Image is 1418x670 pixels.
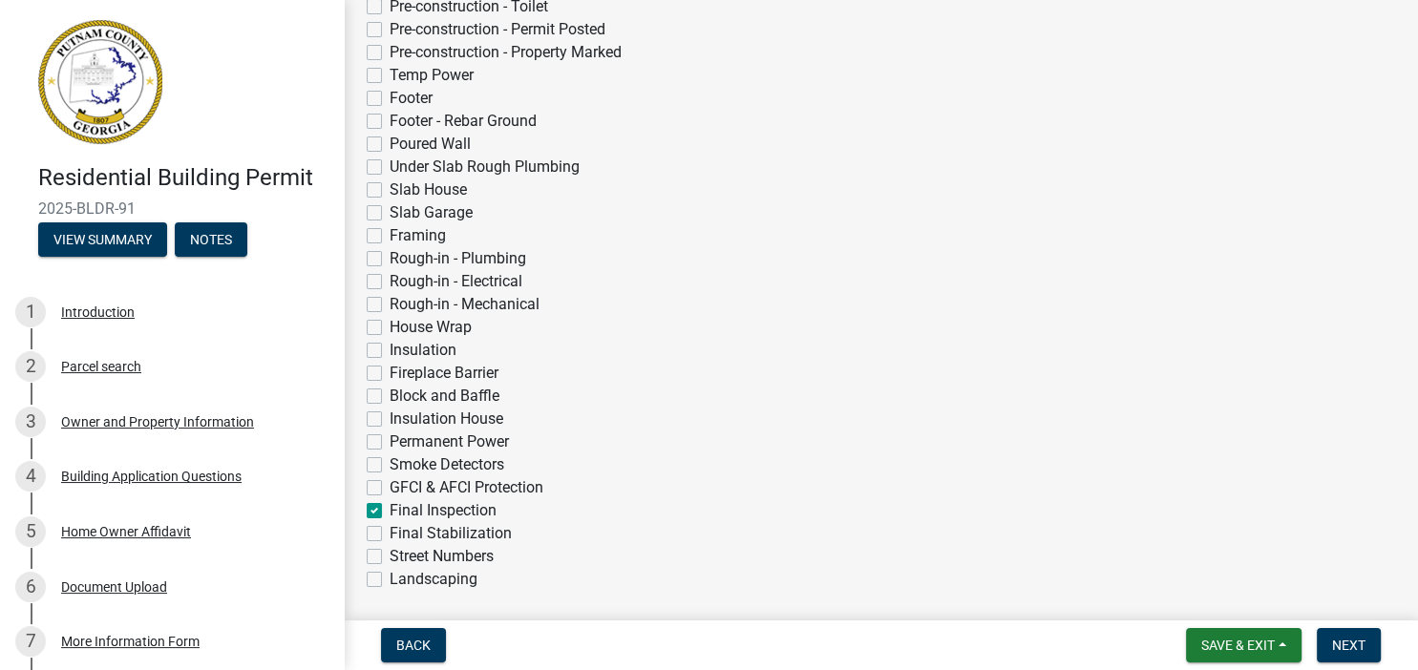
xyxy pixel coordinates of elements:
div: 6 [15,572,46,602]
label: Final Inspection [390,499,497,522]
wm-modal-confirm: Summary [38,233,167,248]
label: Poured Wall [390,133,471,156]
div: Document Upload [61,580,167,594]
label: Temp Power [390,64,474,87]
button: Back [381,628,446,662]
div: 1 [15,297,46,327]
label: Insulation House [390,408,503,430]
h4: Residential Building Permit [38,164,328,192]
div: Building Application Questions [61,470,242,483]
label: GFCI & AFCI Protection [390,476,543,499]
label: Framing [390,224,446,247]
span: Next [1332,638,1365,653]
span: Back [396,638,431,653]
label: Rough-in - Mechanical [390,293,540,316]
label: Under Slab Rough Plumbing [390,156,580,178]
button: Save & Exit [1186,628,1302,662]
span: 2025-BLDR-91 [38,199,306,218]
div: More Information Form [61,635,200,648]
div: Introduction [61,305,135,319]
button: View Summary [38,222,167,257]
div: 4 [15,461,46,492]
div: Owner and Property Information [61,415,254,429]
label: Block and Baffle [390,385,499,408]
label: Rough-in - Electrical [390,270,522,293]
label: Smoke Detectors [390,453,504,476]
label: Final Stabilization [390,522,512,545]
button: Next [1317,628,1381,662]
label: Footer - Rebar Ground [390,110,537,133]
label: House Wrap [390,316,472,339]
wm-modal-confirm: Notes [175,233,247,248]
div: 5 [15,516,46,547]
div: Parcel search [61,360,141,373]
label: Pre-construction - Permit Posted [390,18,605,41]
label: Landscaping [390,568,477,591]
div: Home Owner Affidavit [61,525,191,538]
div: 7 [15,626,46,657]
img: Putnam County, Georgia [38,20,162,144]
label: Pre-construction - Property Marked [390,41,622,64]
div: 3 [15,407,46,437]
label: Street Numbers [390,545,494,568]
label: Rough-in - Plumbing [390,247,526,270]
label: Insulation [390,339,456,362]
label: Permanent Power [390,430,509,453]
label: Slab House [390,178,467,201]
label: Fireplace Barrier [390,362,498,385]
label: Footer [390,87,433,110]
button: Notes [175,222,247,257]
span: Save & Exit [1201,638,1275,653]
div: 2 [15,351,46,382]
label: Slab Garage [390,201,473,224]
